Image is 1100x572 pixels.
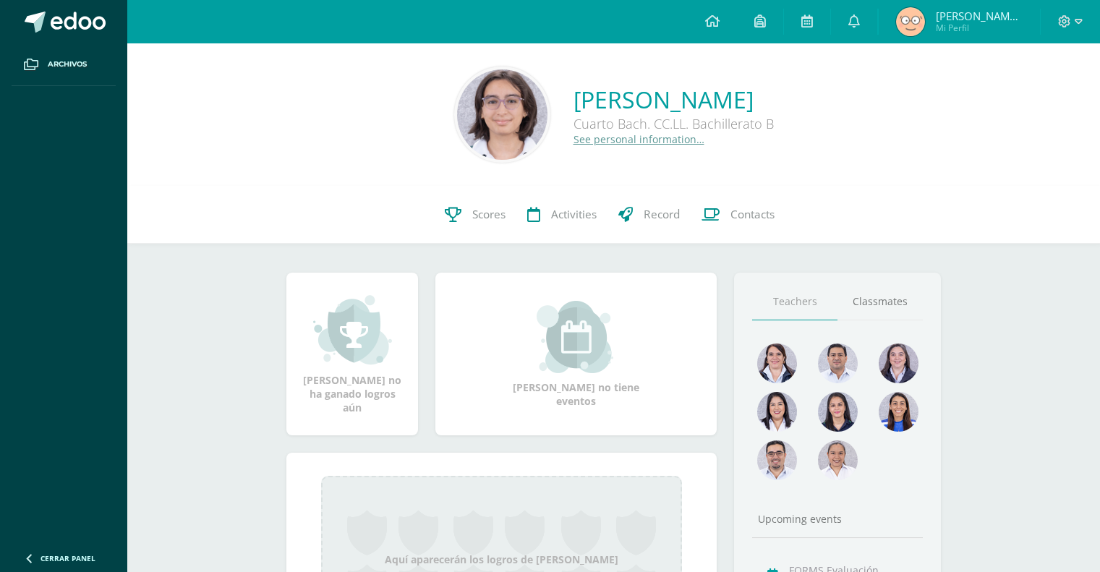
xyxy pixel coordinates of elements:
[457,69,547,160] img: 2bf8f84951696c27a5d63a49fc0181b4.png
[757,392,797,432] img: 0580b9beee8b50b4e2a2441e05bb36d6.png
[818,343,858,383] img: 9a0812c6f881ddad7942b4244ed4a083.png
[574,132,704,146] a: See personal information…
[313,294,392,366] img: achievement_small.png
[40,553,95,563] span: Cerrar panel
[752,512,923,526] div: Upcoming events
[48,59,87,70] span: Archivos
[757,343,797,383] img: 5b1461e84b32f3e9a12355c7ee942746.png
[691,186,785,244] a: Contacts
[472,207,506,222] span: Scores
[574,115,774,132] div: Cuarto Bach. CC.LL. Bachillerato B
[879,392,918,432] img: a5c04a697988ad129bdf05b8f922df21.png
[434,186,516,244] a: Scores
[936,9,1023,23] span: [PERSON_NAME] [PERSON_NAME]
[818,392,858,432] img: 6bc5668d4199ea03c0854e21131151f7.png
[504,301,649,408] div: [PERSON_NAME] no tiene eventos
[574,84,774,115] a: [PERSON_NAME]
[644,207,680,222] span: Record
[537,301,615,373] img: event_small.png
[837,283,923,320] a: Classmates
[516,186,607,244] a: Activities
[12,43,116,86] a: Archivos
[607,186,691,244] a: Record
[301,294,404,414] div: [PERSON_NAME] no ha ganado logros aún
[936,22,1023,34] span: Mi Perfil
[896,7,925,36] img: d9c7b72a65e1800de1590e9465332ea1.png
[818,440,858,480] img: d869f4b24ccbd30dc0e31b0593f8f022.png
[551,207,597,222] span: Activities
[730,207,775,222] span: Contacts
[757,440,797,480] img: c717c6dd901b269d3ae6ea341d867eaf.png
[879,343,918,383] img: c3579e79d07ed16708d7cededde04bff.png
[752,283,837,320] a: Teachers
